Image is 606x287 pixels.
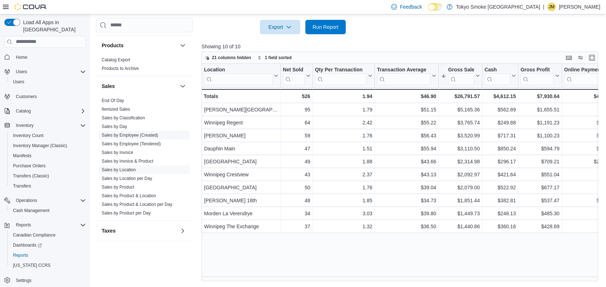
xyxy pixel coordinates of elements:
[204,105,278,114] div: [PERSON_NAME][GEOGRAPHIC_DATA]
[521,66,559,85] button: Gross Profit
[10,206,86,215] span: Cash Management
[441,131,480,140] div: $3,520.99
[315,183,372,192] div: 1.76
[178,41,187,50] button: Products
[10,206,52,215] a: Cash Management
[315,66,372,85] button: Qty Per Transaction
[102,227,116,234] h3: Taxes
[13,163,46,169] span: Purchase Orders
[377,66,430,85] div: Transaction Average
[20,19,86,33] span: Load All Apps in [GEOGRAPHIC_DATA]
[10,261,53,270] a: [US_STATE] CCRS
[441,209,480,218] div: $1,449.73
[204,183,278,192] div: [GEOGRAPHIC_DATA]
[13,196,86,205] span: Operations
[521,157,559,166] div: $709.21
[13,275,86,284] span: Settings
[102,57,130,62] a: Catalog Export
[204,92,278,101] div: Totals
[521,183,559,192] div: $677.17
[13,67,86,76] span: Users
[13,121,36,130] button: Inventory
[13,153,31,159] span: Manifests
[13,232,56,238] span: Canadian Compliance
[13,53,30,62] a: Home
[576,53,585,62] button: Display options
[102,159,153,164] a: Sales by Invoice & Product
[7,250,89,260] button: Reports
[283,196,310,205] div: 48
[13,92,86,101] span: Customers
[260,20,300,34] button: Export
[315,144,372,153] div: 1.51
[305,20,346,34] button: Run Report
[204,118,278,127] div: Winnipeg Regent
[204,66,278,85] button: Location
[13,121,86,130] span: Inventory
[13,133,44,138] span: Inventory Count
[13,143,67,149] span: Inventory Manager (Classic)
[10,182,86,190] span: Transfers
[377,66,430,73] div: Transaction Average
[204,66,273,73] div: Location
[7,230,89,240] button: Canadian Compliance
[441,170,480,179] div: $2,092.97
[212,55,251,61] span: 21 columns hidden
[377,144,436,153] div: $55.94
[315,209,372,218] div: 3.03
[204,157,278,166] div: [GEOGRAPHIC_DATA]
[7,131,89,141] button: Inventory Count
[441,118,480,127] div: $3,765.74
[448,66,474,85] div: Gross Sales
[10,78,86,86] span: Users
[1,91,89,102] button: Customers
[13,67,30,76] button: Users
[283,170,310,179] div: 43
[377,209,436,218] div: $39.80
[283,118,310,127] div: 64
[7,181,89,191] button: Transfers
[521,144,559,153] div: $594.79
[10,251,31,260] a: Reports
[10,231,58,239] a: Canadian Compliance
[13,221,34,229] button: Reports
[485,222,516,231] div: $360.16
[202,53,254,62] button: 21 columns hidden
[204,131,278,140] div: [PERSON_NAME]
[102,83,177,90] button: Sales
[283,157,310,166] div: 49
[315,66,366,73] div: Qty Per Transaction
[315,92,372,101] div: 1.94
[13,221,86,229] span: Reports
[315,131,372,140] div: 1.76
[377,92,436,101] div: $46.90
[521,209,559,218] div: $485.30
[102,98,124,103] span: End Of Day
[315,157,372,166] div: 1.88
[377,196,436,205] div: $34.73
[178,226,187,235] button: Taxes
[485,66,516,85] button: Cash
[102,167,136,172] a: Sales by Location
[313,23,339,31] span: Run Report
[1,52,89,62] button: Home
[102,83,115,90] h3: Sales
[377,131,436,140] div: $56.43
[521,131,559,140] div: $1,100.23
[441,144,480,153] div: $3,110.50
[10,172,86,180] span: Transfers (Classic)
[255,53,295,62] button: 1 field sorted
[13,183,31,189] span: Transfers
[13,92,40,101] a: Customers
[521,118,559,127] div: $1,191.23
[102,176,152,181] span: Sales by Location per Day
[485,144,516,153] div: $850.24
[441,222,480,231] div: $1,440.86
[204,222,278,231] div: Winnipeg The Exchange
[10,131,86,140] span: Inventory Count
[13,242,42,248] span: Dashboards
[204,209,278,218] div: Morden La Verendrye
[10,151,34,160] a: Manifests
[102,185,134,190] a: Sales by Product
[102,150,133,155] a: Sales by Invoice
